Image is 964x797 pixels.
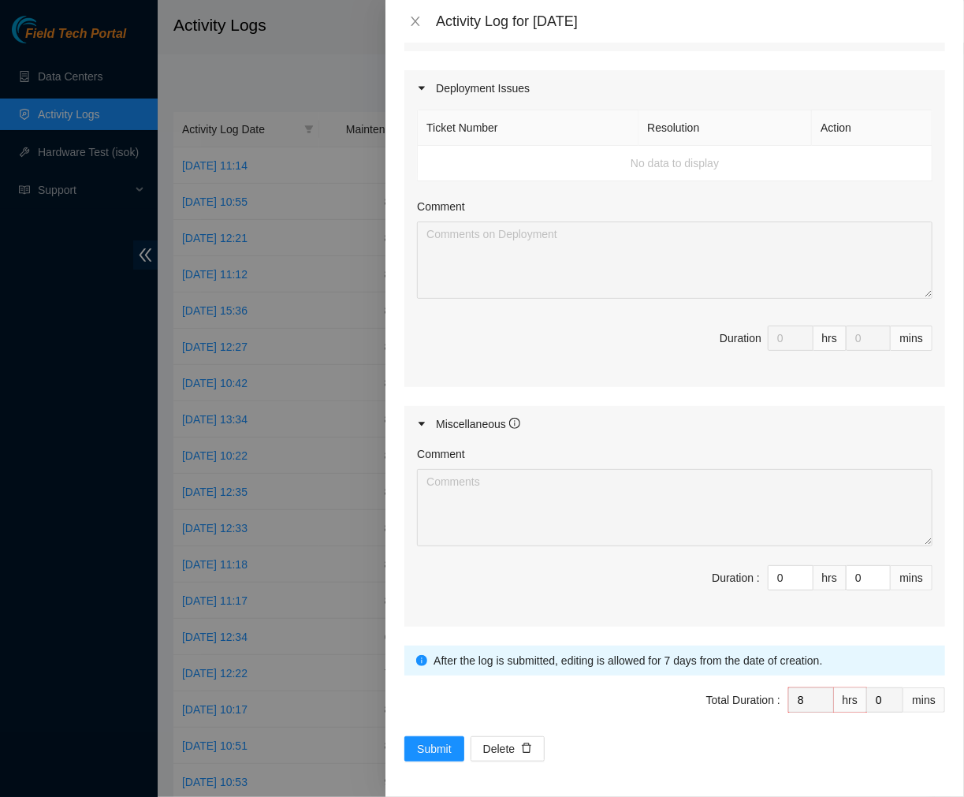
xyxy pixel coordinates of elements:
div: hrs [834,687,867,713]
div: After the log is submitted, editing is allowed for 7 days from the date of creation. [434,652,933,669]
div: mins [891,326,932,351]
textarea: Comment [417,469,932,546]
div: Activity Log for [DATE] [436,13,945,30]
span: close [409,15,422,28]
div: mins [891,565,932,590]
div: Total Duration : [706,691,780,709]
button: Submit [404,736,464,762]
th: Resolution [638,110,812,146]
div: Miscellaneous [436,415,520,433]
div: Duration [720,330,761,347]
div: Deployment Issues [404,70,945,106]
span: info-circle [416,655,427,666]
span: Submit [417,740,452,758]
button: Deletedelete [471,736,545,762]
span: caret-right [417,84,426,93]
th: Ticket Number [418,110,638,146]
div: hrs [813,326,847,351]
div: Miscellaneous info-circle [404,406,945,442]
div: mins [903,687,945,713]
span: caret-right [417,419,426,429]
span: info-circle [509,418,520,429]
td: No data to display [418,146,932,181]
div: Duration : [712,569,760,587]
label: Comment [417,445,465,463]
span: Delete [483,740,515,758]
textarea: Comment [417,222,932,299]
span: delete [521,743,532,755]
button: Close [404,14,426,29]
th: Action [812,110,932,146]
div: hrs [813,565,847,590]
label: Comment [417,198,465,215]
